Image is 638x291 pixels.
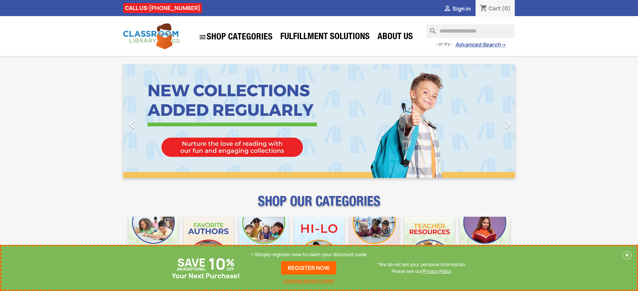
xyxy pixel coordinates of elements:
a: SHOP CATEGORIES [195,30,276,44]
span: - or try - [435,41,455,47]
input: Search [426,24,515,38]
i:  [124,116,140,133]
img: CLC_Fiction_Nonfiction_Mobile.jpg [349,217,399,267]
i:  [443,5,451,13]
a: Previous [123,64,182,178]
img: CLC_Bulk_Mobile.jpg [129,217,179,267]
a: Advanced Search→ [455,41,506,48]
a: Next [456,64,515,178]
i: search [426,24,434,32]
a:  Sign in [443,5,471,12]
span: → [501,41,506,48]
a: About Us [374,31,416,44]
span: Cart [489,5,501,12]
i: shopping_cart [480,5,488,13]
img: CLC_Teacher_Resources_Mobile.jpg [405,217,454,267]
i:  [199,33,207,41]
a: [PHONE_NUMBER] [149,4,200,12]
span: (0) [502,5,511,12]
a: Fulfillment Solutions [277,31,373,44]
ul: Carousel container [123,64,515,178]
i:  [499,116,516,133]
img: Classroom Library Company [123,23,180,49]
img: CLC_HiLo_Mobile.jpg [294,217,344,267]
img: CLC_Favorite_Authors_Mobile.jpg [184,217,233,267]
div: CALL US: [123,3,202,13]
p: SHOP OUR CATEGORIES [123,199,515,211]
span: Sign in [452,5,471,12]
img: CLC_Dyslexia_Mobile.jpg [460,217,510,267]
img: CLC_Phonics_And_Decodables_Mobile.jpg [239,217,289,267]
